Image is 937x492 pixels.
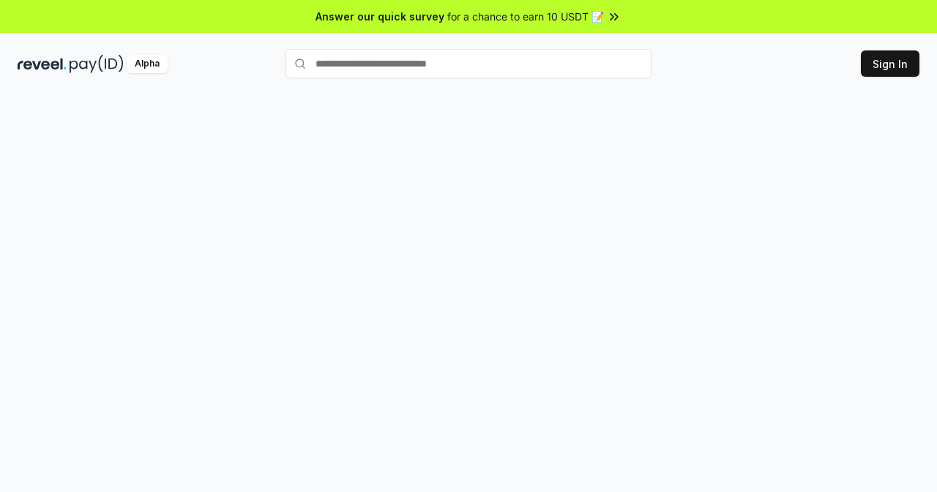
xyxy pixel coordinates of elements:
[70,55,124,73] img: pay_id
[861,50,919,77] button: Sign In
[127,55,168,73] div: Alpha
[18,55,67,73] img: reveel_dark
[447,9,604,24] span: for a chance to earn 10 USDT 📝
[316,9,444,24] span: Answer our quick survey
